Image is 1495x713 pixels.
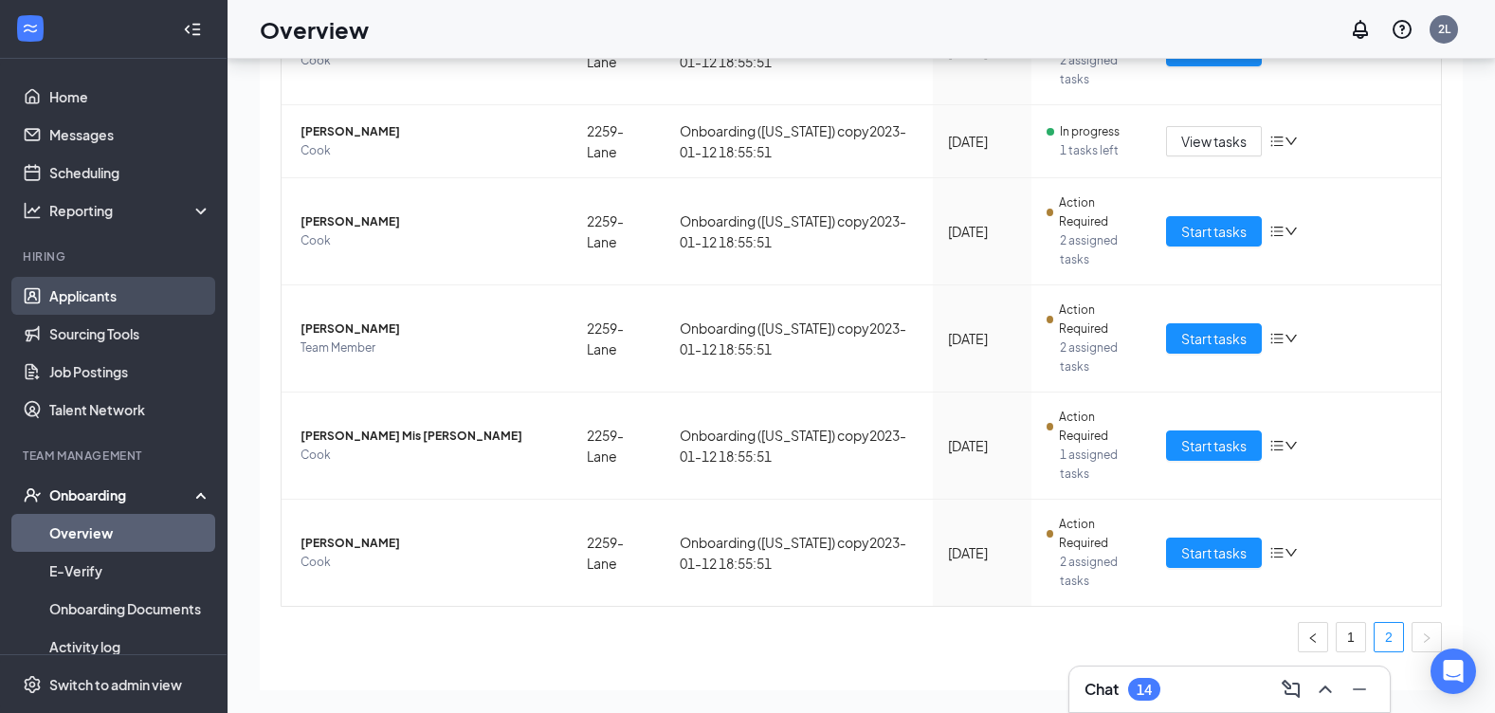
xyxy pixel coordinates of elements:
svg: WorkstreamLogo [21,19,40,38]
a: Home [49,78,211,116]
span: down [1285,439,1298,452]
span: 1 assigned tasks [1060,446,1136,484]
li: Next Page [1412,622,1442,652]
span: bars [1269,134,1285,149]
h1: Overview [260,13,369,46]
span: down [1285,225,1298,238]
li: Previous Page [1298,622,1328,652]
a: Messages [49,116,211,154]
button: Start tasks [1166,323,1262,354]
span: Start tasks [1181,542,1247,563]
svg: Notifications [1349,18,1372,41]
div: [DATE] [948,131,1016,152]
td: 2259-Lane [572,500,665,606]
div: Hiring [23,248,208,265]
h3: Chat [1085,679,1119,700]
svg: UserCheck [23,485,42,504]
button: ComposeMessage [1276,674,1306,704]
span: Cook [301,231,556,250]
div: [DATE] [948,435,1016,456]
span: Action Required [1059,301,1136,338]
button: right [1412,622,1442,652]
div: Reporting [49,201,212,220]
li: 2 [1374,622,1404,652]
svg: Minimize [1348,678,1371,701]
span: Cook [301,51,556,70]
span: [PERSON_NAME] [301,212,556,231]
span: right [1421,632,1432,644]
a: Overview [49,514,211,552]
td: 2259-Lane [572,178,665,285]
svg: QuestionInfo [1391,18,1413,41]
div: Switch to admin view [49,675,182,694]
span: [PERSON_NAME] [301,534,556,553]
span: bars [1269,224,1285,239]
td: Onboarding ([US_STATE]) copy2023-01-12 18:55:51 [665,285,933,393]
span: down [1285,135,1298,148]
span: Action Required [1059,193,1136,231]
span: down [1285,546,1298,559]
button: Start tasks [1166,216,1262,247]
button: View tasks [1166,126,1262,156]
button: ChevronUp [1310,674,1340,704]
a: Scheduling [49,154,211,192]
span: Cook [301,553,556,572]
a: 2 [1375,623,1403,651]
span: Cook [301,141,556,160]
span: Action Required [1059,515,1136,553]
svg: ComposeMessage [1280,678,1303,701]
td: Onboarding ([US_STATE]) copy2023-01-12 18:55:51 [665,105,933,178]
span: 2 assigned tasks [1060,51,1136,89]
span: Start tasks [1181,221,1247,242]
span: [PERSON_NAME] [301,122,556,141]
a: Activity log [49,628,211,666]
span: 2 assigned tasks [1060,231,1136,269]
span: down [1285,332,1298,345]
span: bars [1269,438,1285,453]
span: 2 assigned tasks [1060,553,1136,591]
span: [PERSON_NAME] [301,320,556,338]
span: bars [1269,331,1285,346]
svg: ChevronUp [1314,678,1337,701]
td: Onboarding ([US_STATE]) copy2023-01-12 18:55:51 [665,178,933,285]
a: Talent Network [49,391,211,429]
td: 2259-Lane [572,105,665,178]
span: Start tasks [1181,328,1247,349]
span: 1 tasks left [1060,141,1136,160]
a: Job Postings [49,353,211,391]
li: 1 [1336,622,1366,652]
button: Start tasks [1166,430,1262,461]
span: Start tasks [1181,435,1247,456]
td: 2259-Lane [572,285,665,393]
div: 14 [1137,682,1152,698]
span: Action Required [1059,408,1136,446]
div: [DATE] [948,542,1016,563]
td: 2259-Lane [572,393,665,500]
span: Cook [301,446,556,465]
span: bars [1269,545,1285,560]
span: [PERSON_NAME] Mis [PERSON_NAME] [301,427,556,446]
div: [DATE] [948,221,1016,242]
button: Start tasks [1166,538,1262,568]
div: Team Management [23,448,208,464]
div: 2L [1438,21,1450,37]
svg: Settings [23,675,42,694]
span: View tasks [1181,131,1247,152]
a: E-Verify [49,552,211,590]
div: [DATE] [948,328,1016,349]
td: Onboarding ([US_STATE]) copy2023-01-12 18:55:51 [665,393,933,500]
span: left [1307,632,1319,644]
a: Sourcing Tools [49,315,211,353]
svg: Analysis [23,201,42,220]
span: Team Member [301,338,556,357]
td: Onboarding ([US_STATE]) copy2023-01-12 18:55:51 [665,500,933,606]
a: 1 [1337,623,1365,651]
svg: Collapse [183,20,202,39]
span: In progress [1060,122,1120,141]
a: Onboarding Documents [49,590,211,628]
div: Open Intercom Messenger [1431,649,1476,694]
button: Minimize [1344,674,1375,704]
button: left [1298,622,1328,652]
span: 2 assigned tasks [1060,338,1136,376]
a: Applicants [49,277,211,315]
